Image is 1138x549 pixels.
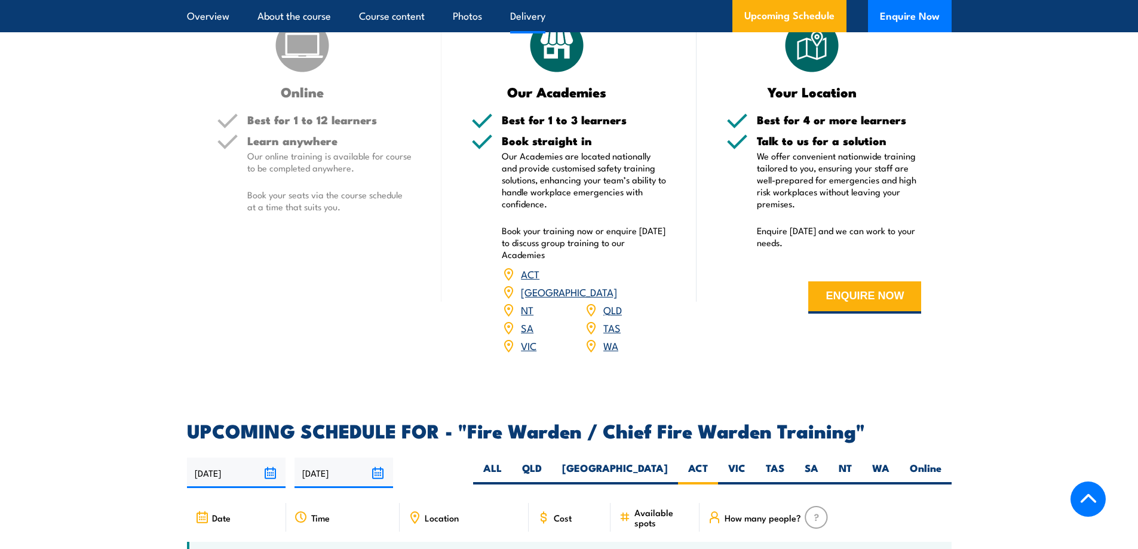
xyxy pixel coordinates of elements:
[521,284,617,299] a: [GEOGRAPHIC_DATA]
[552,461,678,484] label: [GEOGRAPHIC_DATA]
[718,461,756,484] label: VIC
[502,114,667,125] h5: Best for 1 to 3 learners
[425,513,459,523] span: Location
[725,513,801,523] span: How many people?
[295,458,393,488] input: To date
[187,458,286,488] input: From date
[757,135,922,146] h5: Talk to us for a solution
[247,189,412,213] p: Book your seats via the course schedule at a time that suits you.
[187,422,952,438] h2: UPCOMING SCHEDULE FOR - "Fire Warden / Chief Fire Warden Training"
[502,150,667,210] p: Our Academies are located nationally and provide customised safety training solutions, enhancing ...
[862,461,900,484] label: WA
[247,135,412,146] h5: Learn anywhere
[471,85,643,99] h3: Our Academies
[311,513,330,523] span: Time
[603,320,621,335] a: TAS
[757,114,922,125] h5: Best for 4 or more learners
[829,461,862,484] label: NT
[757,225,922,249] p: Enquire [DATE] and we can work to your needs.
[502,225,667,260] p: Book your training now or enquire [DATE] to discuss group training to our Academies
[900,461,952,484] label: Online
[521,320,533,335] a: SA
[808,281,921,314] button: ENQUIRE NOW
[756,461,795,484] label: TAS
[554,513,572,523] span: Cost
[678,461,718,484] label: ACT
[502,135,667,146] h5: Book straight in
[212,513,231,523] span: Date
[247,150,412,174] p: Our online training is available for course to be completed anywhere.
[521,302,533,317] a: NT
[603,338,618,352] a: WA
[757,150,922,210] p: We offer convenient nationwide training tailored to you, ensuring your staff are well-prepared fo...
[634,507,691,527] span: Available spots
[521,266,539,281] a: ACT
[512,461,552,484] label: QLD
[603,302,622,317] a: QLD
[795,461,829,484] label: SA
[217,85,388,99] h3: Online
[473,461,512,484] label: ALL
[726,85,898,99] h3: Your Location
[521,338,536,352] a: VIC
[247,114,412,125] h5: Best for 1 to 12 learners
